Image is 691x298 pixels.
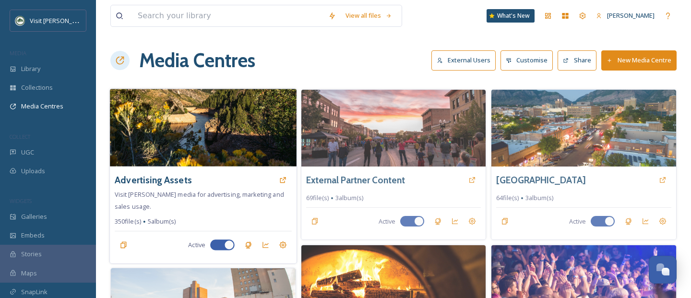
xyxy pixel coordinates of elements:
a: [GEOGRAPHIC_DATA] [496,173,586,187]
a: Customise [500,50,558,70]
button: New Media Centre [601,50,677,70]
span: 69 file(s) [306,193,329,203]
h1: Media Centres [139,46,255,75]
span: Uploads [21,167,45,176]
img: 1dc5fb1a6e3f015030ea882a0789d396505bbfab29a903a56e9594e91b7e460c.jpg [110,89,297,167]
a: [PERSON_NAME] [591,6,659,25]
span: Collections [21,83,53,92]
span: Visit [PERSON_NAME] media for advertising, marketing and sales usage. [115,190,284,210]
span: Maps [21,269,37,278]
a: External Partner Content [306,173,405,187]
button: Share [558,50,596,70]
input: Search your library [133,5,323,26]
span: 3 album(s) [525,193,553,203]
button: Customise [500,50,553,70]
a: Advertising Assets [115,173,192,187]
span: Active [188,240,205,250]
span: Stories [21,250,42,259]
span: Embeds [21,231,45,240]
span: 64 file(s) [496,193,519,203]
span: UGC [21,148,34,157]
img: small-HarvestMoon2015-LightingBryan-331-%281%29.jpg [301,90,486,167]
span: Active [569,217,586,226]
span: 5 album(s) [148,217,176,226]
span: Media Centres [21,102,63,111]
span: MEDIA [10,49,26,57]
span: WIDGETS [10,197,32,204]
a: What's New [487,9,535,23]
img: Unknown.png [15,16,25,25]
img: 230622-visit-ogden-25th%20%2830%29.jpg [491,90,676,167]
button: External Users [431,50,496,70]
span: Visit [PERSON_NAME] [30,16,91,25]
span: COLLECT [10,133,30,140]
a: View all files [341,6,397,25]
button: Open Chat [649,256,677,284]
a: External Users [431,50,500,70]
span: 3 album(s) [335,193,363,203]
span: Library [21,64,40,73]
span: 350 file(s) [115,217,141,226]
span: [PERSON_NAME] [607,11,655,20]
span: SnapLink [21,287,48,297]
span: Active [379,217,395,226]
span: Galleries [21,212,47,221]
